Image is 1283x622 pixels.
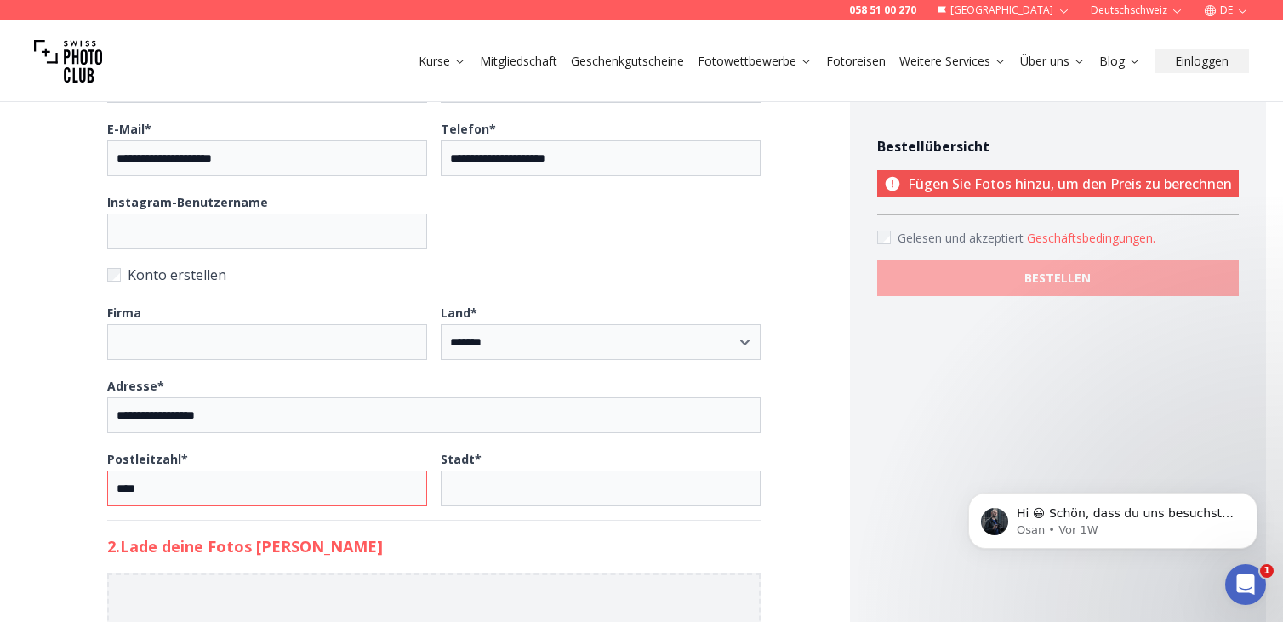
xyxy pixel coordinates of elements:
b: Telefon * [441,121,496,137]
button: Blog [1092,49,1148,73]
label: Konto erstellen [107,263,761,287]
button: BESTELLEN [877,260,1239,296]
input: Accept terms [877,231,891,244]
b: Adresse * [107,378,164,394]
select: Land* [441,324,761,360]
b: E-Mail * [107,121,151,137]
h4: Bestellübersicht [877,136,1239,157]
b: Postleitzahl * [107,451,188,467]
button: Fotoreisen [819,49,892,73]
button: Weitere Services [892,49,1013,73]
input: Stadt* [441,471,761,506]
button: Kurse [412,49,473,73]
button: Fotowettbewerbe [691,49,819,73]
input: Adresse* [107,397,761,433]
b: Land * [441,305,477,321]
a: Blog [1099,53,1141,70]
input: Konto erstellen [107,268,121,282]
a: Fotoreisen [826,53,886,70]
a: 058 51 00 270 [849,3,916,17]
b: Firma [107,305,141,321]
button: Geschenkgutscheine [564,49,691,73]
input: Telefon* [441,140,761,176]
a: Fotowettbewerbe [698,53,813,70]
p: Fügen Sie Fotos hinzu, um den Preis zu berechnen [877,170,1239,197]
iframe: Intercom notifications Nachricht [943,457,1283,576]
a: Kurse [419,53,466,70]
input: Firma [107,324,427,360]
a: Mitgliedschaft [480,53,557,70]
b: BESTELLEN [1024,270,1091,287]
input: Instagram-Benutzername [107,214,427,249]
a: Über uns [1020,53,1086,70]
button: Einloggen [1155,49,1249,73]
button: Mitgliedschaft [473,49,564,73]
a: Weitere Services [899,53,1006,70]
button: Accept termsGelesen und akzeptiert [1027,230,1155,247]
input: E-Mail* [107,140,427,176]
a: Geschenkgutscheine [571,53,684,70]
iframe: Intercom live chat [1225,564,1266,605]
button: Über uns [1013,49,1092,73]
img: Swiss photo club [34,27,102,95]
span: Gelesen und akzeptiert [898,230,1027,246]
h2: 2. Lade deine Fotos [PERSON_NAME] [107,534,761,558]
input: Postleitzahl* [107,471,427,506]
span: 1 [1260,564,1274,578]
b: Instagram-Benutzername [107,194,268,210]
b: Stadt * [441,451,482,467]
